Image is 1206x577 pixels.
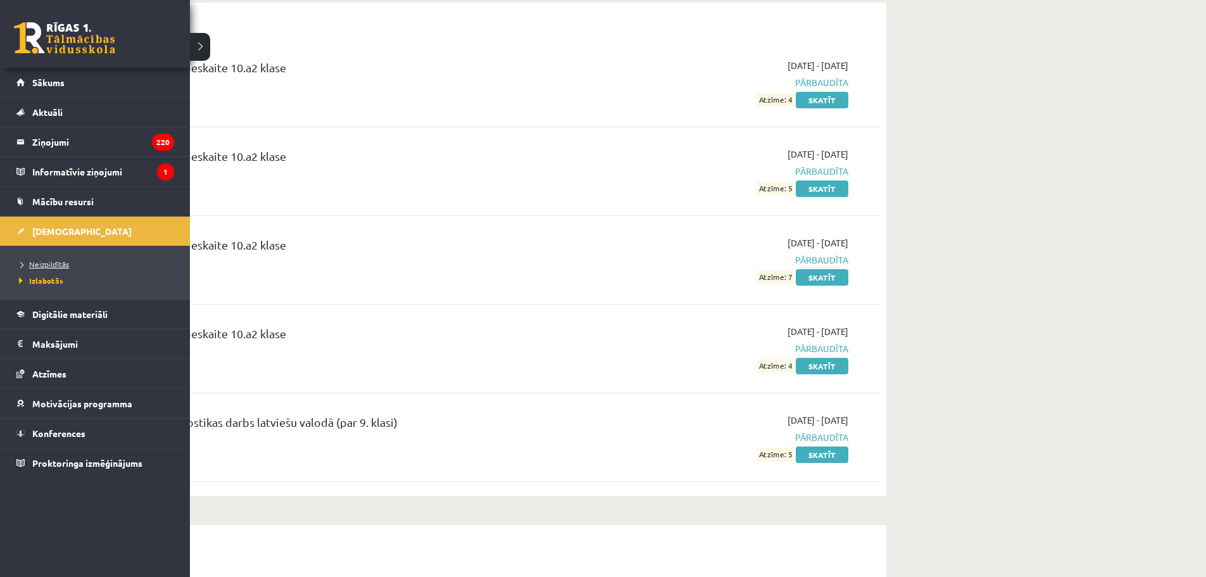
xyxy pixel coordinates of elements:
[32,127,174,156] legend: Ziņojumi
[16,68,174,97] a: Sākums
[610,342,848,355] span: Pārbaudīta
[14,22,115,54] a: Rīgas 1. Tālmācības vidusskola
[32,308,108,320] span: Digitālie materiāli
[16,275,177,286] a: Izlabotās
[32,77,65,88] span: Sākums
[16,389,174,418] a: Motivācijas programma
[95,148,591,171] div: Latviešu valoda 2. ieskaite 10.a2 klase
[610,76,848,89] span: Pārbaudīta
[796,358,848,374] a: Skatīt
[796,92,848,108] a: Skatīt
[757,448,794,461] span: Atzīme: 5
[788,59,848,72] span: [DATE] - [DATE]
[32,106,63,118] span: Aktuāli
[16,359,174,388] a: Atzīmes
[32,398,132,409] span: Motivācijas programma
[16,448,174,478] a: Proktoringa izmēģinājums
[16,98,174,127] a: Aktuāli
[796,181,848,197] a: Skatīt
[16,127,174,156] a: Ziņojumi220
[610,253,848,267] span: Pārbaudīta
[16,258,177,270] a: Neizpildītās
[788,414,848,427] span: [DATE] - [DATE]
[16,300,174,329] a: Digitālie materiāli
[610,431,848,444] span: Pārbaudīta
[95,236,591,260] div: Latviešu valoda 4. ieskaite 10.a2 klase
[796,269,848,286] a: Skatīt
[610,165,848,178] span: Pārbaudīta
[757,270,794,284] span: Atzīme: 7
[788,325,848,338] span: [DATE] - [DATE]
[757,182,794,195] span: Atzīme: 5
[32,457,142,469] span: Proktoringa izmēģinājums
[16,157,174,186] a: Informatīvie ziņojumi1
[16,276,63,286] span: Izlabotās
[95,414,591,437] div: 10.a2 klases diagnostikas darbs latviešu valodā (par 9. klasi)
[16,329,174,358] a: Maksājumi
[16,259,69,269] span: Neizpildītās
[32,368,66,379] span: Atzīmes
[757,359,794,372] span: Atzīme: 4
[796,447,848,463] a: Skatīt
[757,93,794,106] span: Atzīme: 4
[32,329,174,358] legend: Maksājumi
[157,163,174,181] i: 1
[152,134,174,151] i: 220
[16,217,174,246] a: [DEMOGRAPHIC_DATA]
[32,225,132,237] span: [DEMOGRAPHIC_DATA]
[16,419,174,448] a: Konferences
[32,157,174,186] legend: Informatīvie ziņojumi
[95,325,591,348] div: Latviešu valoda 3. ieskaite 10.a2 klase
[32,428,85,439] span: Konferences
[788,236,848,250] span: [DATE] - [DATE]
[95,59,591,82] div: Latviešu valoda 1. ieskaite 10.a2 klase
[16,187,174,216] a: Mācību resursi
[32,196,94,207] span: Mācību resursi
[788,148,848,161] span: [DATE] - [DATE]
